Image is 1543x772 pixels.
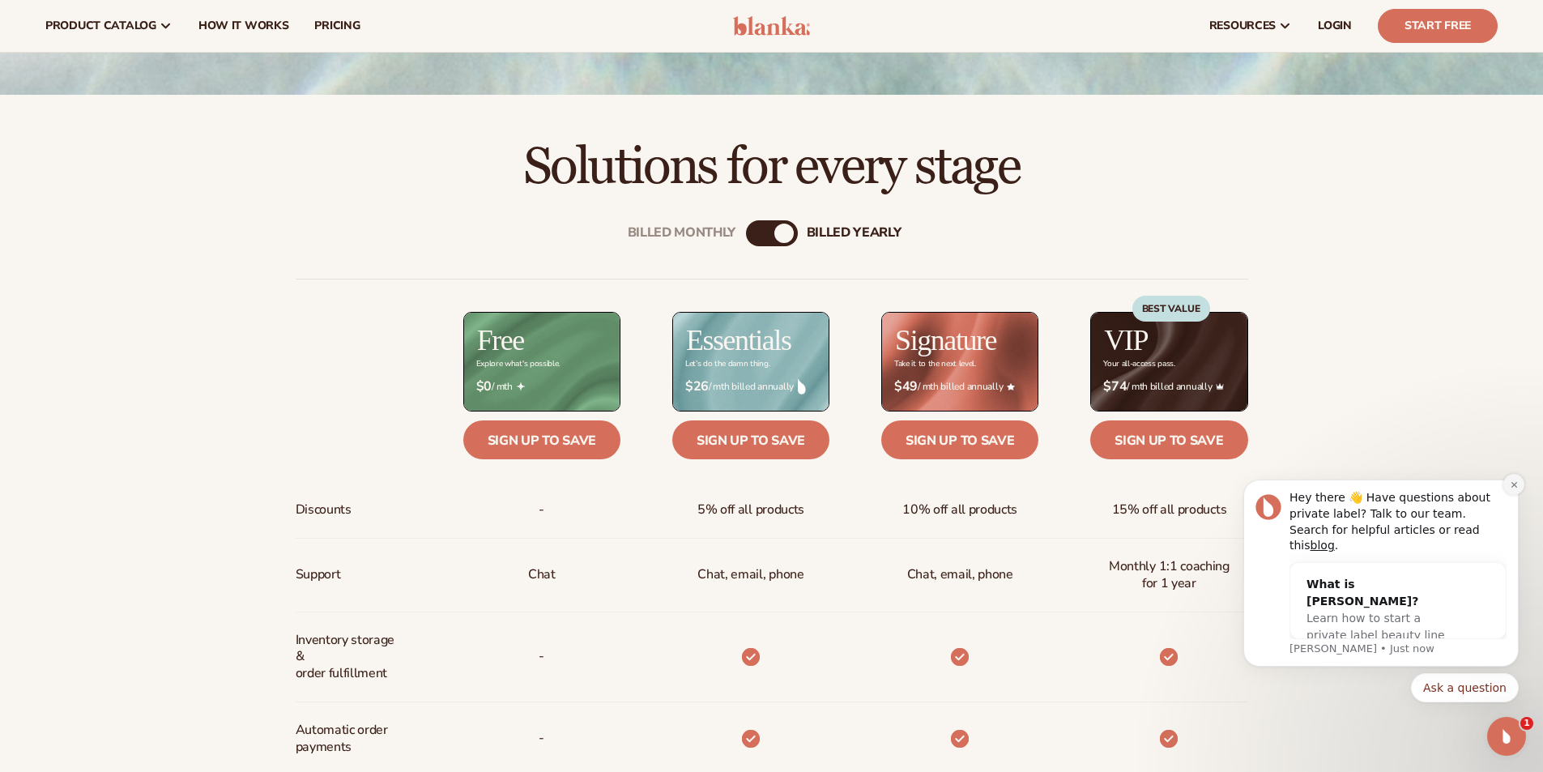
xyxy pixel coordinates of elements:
[686,326,791,355] h2: Essentials
[1103,360,1174,369] div: Your all-access pass.
[907,560,1013,590] span: Chat, email, phone
[1103,552,1234,599] span: Monthly 1:1 coaching for 1 year
[296,625,403,689] span: Inventory storage & order fulfillment
[539,495,544,525] span: -
[296,560,341,590] span: Support
[697,495,804,525] span: 5% off all products
[628,225,736,241] div: Billed Monthly
[894,360,976,369] div: Take it to the next level.
[733,16,810,36] img: logo
[807,225,902,241] div: billed Yearly
[45,140,1498,194] h2: Solutions for every stage
[1104,326,1148,355] h2: VIP
[476,379,492,395] strong: $0
[1007,383,1015,390] img: Star_6.png
[1091,313,1247,411] img: VIP_BG_199964bd-3653-43bc-8a67-789d2d7717b9.jpg
[902,495,1017,525] span: 10% off all products
[1132,296,1210,322] div: BEST VALUE
[1318,19,1352,32] span: LOGIN
[539,642,544,672] p: -
[1216,382,1224,390] img: Crown_2d87c031-1b5a-4345-8312-a4356ddcde98.png
[894,379,918,395] strong: $49
[1520,717,1533,730] span: 1
[685,379,709,395] strong: $26
[528,560,556,590] p: Chat
[882,313,1038,411] img: Signature_BG_eeb718c8-65ac-49e3-a4e5-327c6aa73146.jpg
[894,379,1025,395] span: / mth billed annually
[697,560,803,590] p: Chat, email, phone
[1103,379,1127,395] strong: $74
[1112,495,1227,525] span: 15% off all products
[539,723,544,753] span: -
[798,379,806,394] img: drop.png
[1487,717,1526,756] iframe: Intercom live chat
[895,326,996,355] h2: Signature
[477,326,524,355] h2: Free
[1378,9,1498,43] a: Start Free
[517,382,525,390] img: Free_Icon_bb6e7c7e-73f8-44bd-8ed0-223ea0fc522e.png
[476,360,560,369] div: Explore what's possible.
[296,495,352,525] span: Discounts
[1209,19,1276,32] span: resources
[685,360,769,369] div: Let’s do the damn thing.
[673,313,829,411] img: Essentials_BG_9050f826-5aa9-47d9-a362-757b82c62641.jpg
[45,19,156,32] span: product catalog
[463,420,620,459] a: Sign up to save
[881,420,1038,459] a: Sign up to save
[314,19,360,32] span: pricing
[296,715,403,762] span: Automatic order payments
[1090,420,1247,459] a: Sign up to save
[672,420,829,459] a: Sign up to save
[198,19,289,32] span: How It Works
[476,379,607,395] span: / mth
[1103,379,1234,395] span: / mth billed annually
[685,379,816,395] span: / mth billed annually
[1219,442,1543,728] iframe: Intercom notifications message
[464,313,620,411] img: free_bg.png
